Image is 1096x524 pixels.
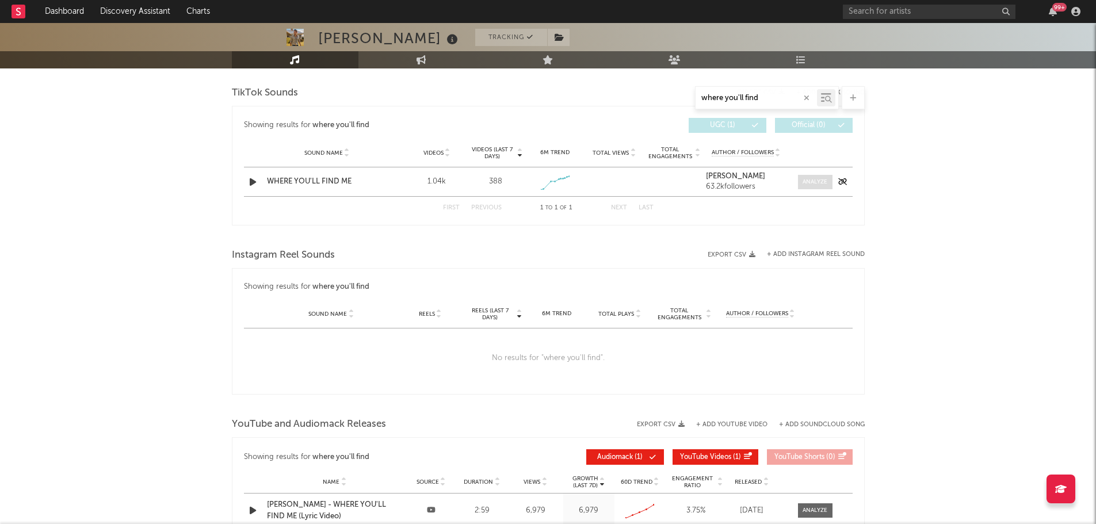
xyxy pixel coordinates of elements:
button: + Add SoundCloud Song [767,422,865,428]
button: Export CSV [637,421,685,428]
button: YouTube Shorts(0) [767,449,853,465]
button: Official(0) [775,118,853,133]
a: [PERSON_NAME] [706,173,786,181]
span: Audiomack [597,454,633,461]
div: 6M Trend [528,148,582,157]
span: Total Engagements [654,307,705,321]
span: ( 1 ) [594,454,647,461]
button: Last [639,205,654,211]
span: Total Plays [598,311,634,318]
span: YouTube and Audiomack Releases [232,418,386,431]
div: 6M Trend [528,309,586,318]
button: UGC(1) [689,118,766,133]
div: 3.75 % [669,505,723,517]
a: [PERSON_NAME] - WHERE YOU'LL FIND ME (Lyric Video) [267,499,403,522]
div: + Add YouTube Video [685,422,767,428]
span: Name [323,479,339,485]
span: Duration [464,479,493,485]
button: Next [611,205,627,211]
button: Export CSV [708,251,755,258]
span: Sound Name [304,150,343,156]
p: (Last 7d) [572,482,598,489]
span: Reels (last 7 days) [465,307,515,321]
div: 388 [489,176,502,188]
input: Search for artists [843,5,1015,19]
button: 99+ [1049,7,1057,16]
span: Released [735,479,762,485]
div: [DATE] [729,505,775,517]
div: 6,979 [510,505,560,517]
span: ( 1 ) [680,454,741,461]
div: Showing results for [244,449,548,465]
div: No results for " where you'll find ". [244,328,853,388]
span: of [560,205,567,211]
span: Source [417,479,439,485]
div: 6,979 [566,505,612,517]
span: 60D Trend [621,479,652,485]
div: 63.2k followers [706,183,786,191]
button: + Add YouTube Video [696,422,767,428]
span: Engagement Ratio [669,475,716,489]
span: ( 0 ) [774,454,835,461]
div: Showing results for [244,118,548,133]
div: where you'll find [312,118,369,132]
div: 2:59 [460,505,505,517]
span: Official ( 0 ) [782,122,835,129]
span: Sound Name [308,311,347,318]
div: [PERSON_NAME] [318,29,461,48]
span: Author / Followers [726,310,788,318]
button: + Add Instagram Reel Sound [767,251,865,258]
button: + Add SoundCloud Song [779,422,865,428]
div: + Add Instagram Reel Sound [755,251,865,258]
span: Videos (last 7 days) [469,146,515,160]
div: 1 1 1 [525,201,588,215]
button: Audiomack(1) [586,449,664,465]
span: UGC ( 1 ) [696,122,749,129]
span: to [545,205,552,211]
span: Total Views [593,150,629,156]
span: Videos [423,150,444,156]
div: Showing results for [244,280,853,294]
span: YouTube Videos [680,454,731,461]
button: YouTube Videos(1) [673,449,758,465]
button: Previous [471,205,502,211]
a: WHERE YOU'LL FIND ME [267,176,387,188]
span: Views [524,479,540,485]
div: where you'll find [312,450,369,464]
p: Growth [572,475,598,482]
div: 99 + [1052,3,1067,12]
div: where you'll find [312,280,369,294]
span: Instagram Reel Sounds [232,248,335,262]
strong: [PERSON_NAME] [706,173,765,180]
input: Search by song name or URL [696,94,817,103]
span: Author / Followers [712,149,774,156]
button: Tracking [475,29,547,46]
span: Total Engagements [647,146,693,160]
div: 1.04k [410,176,464,188]
span: YouTube Shorts [774,454,824,461]
span: Reels [419,311,435,318]
button: First [443,205,460,211]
